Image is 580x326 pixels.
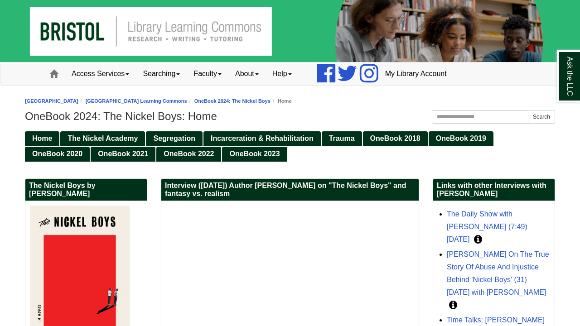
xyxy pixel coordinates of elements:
a: Home [25,131,59,146]
span: OneBook 2020 [32,150,82,158]
span: OneBook 2019 [436,134,486,142]
a: [PERSON_NAME] On The True Story Of Abuse And Injustice Behind 'Nickel Boys' (31) [DATE] with [PER... [447,250,549,296]
a: Help [266,62,299,85]
h2: The Nickel Boys by [PERSON_NAME] [25,179,147,201]
h1: OneBook 2024: The Nickel Boys: Home [25,110,555,123]
span: Home [32,134,52,142]
span: Segregation [153,134,195,142]
span: OneBook 2018 [370,134,420,142]
a: The Daily Show with [PERSON_NAME] (7:49) [DATE] [447,210,527,243]
a: My Library Account [378,62,454,85]
li: Home [271,97,292,105]
a: OneBook 2021 [91,147,155,162]
a: OneBook 2018 [363,131,428,146]
a: OneBook 2023 [222,147,287,162]
span: The Nickel Academy [68,134,138,142]
a: Searching [136,62,187,85]
a: Access Services [65,62,136,85]
a: Incarceration & Rehabilitation [203,131,321,146]
span: OneBook 2022 [164,150,214,158]
a: OneBook 2020 [25,147,90,162]
a: [GEOGRAPHIC_DATA] [25,98,78,104]
h2: Links with other Interviews with [PERSON_NAME] [433,179,555,201]
a: Trauma [322,131,362,146]
span: Trauma [329,134,355,142]
a: OneBook 2024: The Nickel Boys [194,98,271,104]
a: OneBook 2019 [429,131,493,146]
a: [GEOGRAPHIC_DATA] Learning Commons [86,98,187,104]
a: The Nickel Academy [60,131,145,146]
h2: Interview ([DATE]) Author [PERSON_NAME] on "The Nickel Boys" and fantasy vs. realism [161,179,419,201]
span: OneBook 2023 [229,150,280,158]
div: Guide Pages [25,130,555,161]
a: Faculty [187,62,228,85]
span: Incarceration & Rehabilitation [211,134,314,142]
a: About [228,62,266,85]
nav: breadcrumb [25,97,555,105]
a: Segregation [146,131,202,146]
span: OneBook 2021 [98,150,148,158]
button: Search [528,110,555,124]
a: OneBook 2022 [156,147,221,162]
